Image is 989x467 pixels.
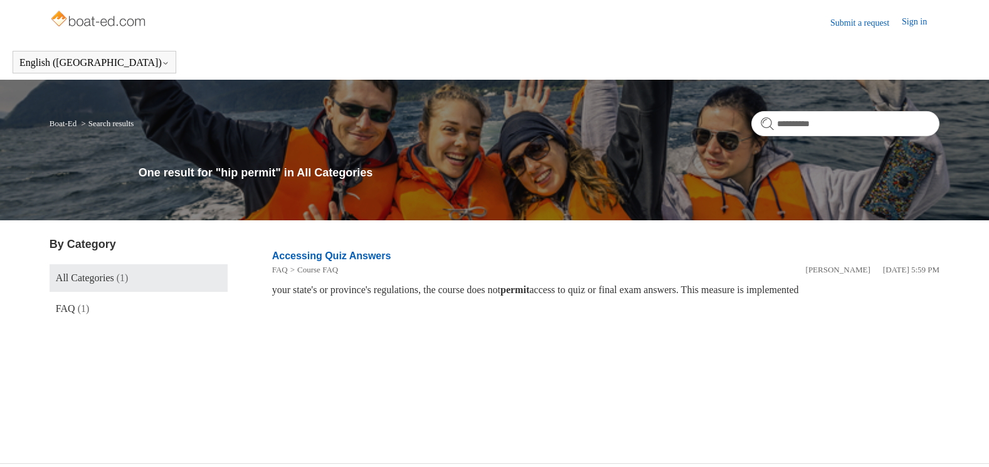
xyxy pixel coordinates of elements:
[56,272,114,283] span: All Categories
[19,57,169,68] button: English ([GEOGRAPHIC_DATA])
[902,15,939,30] a: Sign in
[751,111,939,136] input: Search
[806,264,870,276] li: [PERSON_NAME]
[272,264,288,276] li: FAQ
[78,303,90,314] span: (1)
[50,8,149,33] img: Boat-Ed Help Center home page
[50,119,77,128] a: Boat-Ed
[288,264,338,276] li: Course FAQ
[947,425,980,458] div: Live chat
[50,119,79,128] li: Boat-Ed
[139,164,939,181] h1: One result for "hip permit" in All Categories
[56,303,75,314] span: FAQ
[78,119,134,128] li: Search results
[50,295,228,323] a: FAQ (1)
[272,265,288,274] a: FAQ
[272,282,939,298] div: your state's or province's regulations, the course does not access to quiz or final exam answers....
[830,16,902,30] a: Submit a request
[500,284,529,295] em: permit
[297,265,338,274] a: Course FAQ
[272,250,391,261] a: Accessing Quiz Answers
[50,236,228,253] h3: By Category
[117,272,129,283] span: (1)
[883,265,939,274] time: 01/05/2024, 17:59
[50,264,228,292] a: All Categories (1)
